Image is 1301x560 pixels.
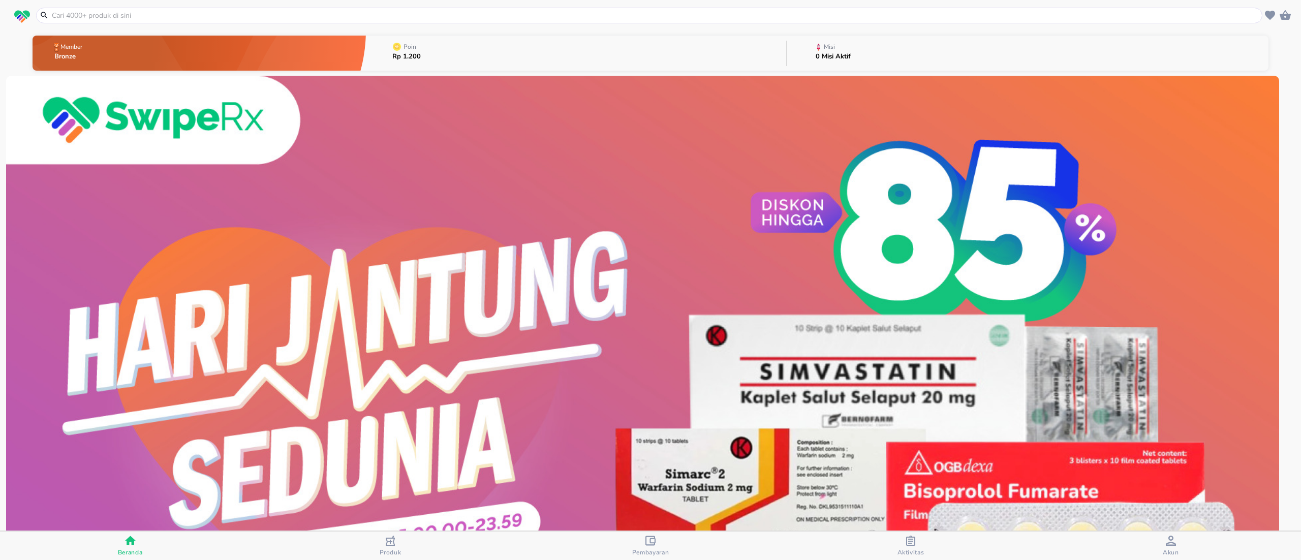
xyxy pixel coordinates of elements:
[392,53,421,60] p: Rp 1.200
[366,33,786,73] button: PoinRp 1.200
[54,53,84,60] p: Bronze
[816,53,851,60] p: 0 Misi Aktif
[520,532,781,560] button: Pembayaran
[897,548,924,556] span: Aktivitas
[824,44,835,50] p: Misi
[33,33,366,73] button: MemberBronze
[380,548,401,556] span: Produk
[51,10,1260,21] input: Cari 4000+ produk di sini
[1041,532,1301,560] button: Akun
[14,10,30,23] img: logo_swiperx_s.bd005f3b.svg
[60,44,82,50] p: Member
[118,548,143,556] span: Beranda
[1163,548,1179,556] span: Akun
[260,532,520,560] button: Produk
[404,44,416,50] p: Poin
[787,33,1268,73] button: Misi0 Misi Aktif
[632,548,669,556] span: Pembayaran
[781,532,1041,560] button: Aktivitas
